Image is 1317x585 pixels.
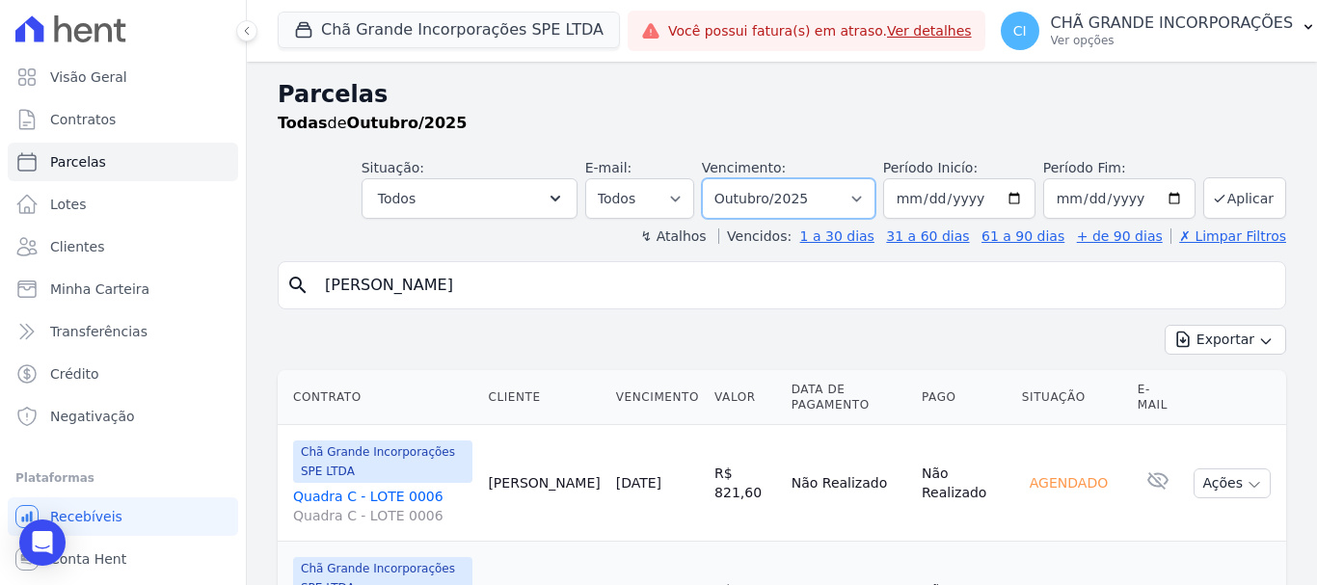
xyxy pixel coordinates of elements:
label: Vencimento: [702,160,786,175]
th: Pago [914,370,1014,425]
a: Ver detalhes [887,23,972,39]
a: 31 a 60 dias [886,228,969,244]
div: Plataformas [15,466,230,490]
button: Chã Grande Incorporações SPE LTDA [278,12,620,48]
span: CI [1013,24,1027,38]
i: search [286,274,309,297]
a: Visão Geral [8,58,238,96]
a: Quadra C - LOTE 0006Quadra C - LOTE 0006 [293,487,472,525]
h2: Parcelas [278,77,1286,112]
label: Situação: [362,160,424,175]
a: ✗ Limpar Filtros [1170,228,1286,244]
th: E-mail [1130,370,1187,425]
th: Valor [707,370,784,425]
p: Ver opções [1051,33,1294,48]
th: Contrato [278,370,480,425]
span: Clientes [50,237,104,256]
strong: Outubro/2025 [347,114,468,132]
span: Recebíveis [50,507,122,526]
a: Negativação [8,397,238,436]
a: Transferências [8,312,238,351]
th: Situação [1014,370,1130,425]
a: [DATE] [616,475,661,491]
span: Parcelas [50,152,106,172]
a: 61 a 90 dias [981,228,1064,244]
input: Buscar por nome do lote ou do cliente [313,266,1277,305]
a: Contratos [8,100,238,139]
label: Período Fim: [1043,158,1196,178]
span: Contratos [50,110,116,129]
span: Lotes [50,195,87,214]
div: Agendado [1022,469,1115,496]
span: Todos [378,187,416,210]
button: Todos [362,178,578,219]
a: Conta Hent [8,540,238,578]
button: Exportar [1165,325,1286,355]
a: Recebíveis [8,497,238,536]
span: Minha Carteira [50,279,149,299]
a: Parcelas [8,143,238,181]
label: Período Inicío: [883,160,978,175]
span: Chã Grande Incorporações SPE LTDA [293,440,472,483]
label: Vencidos: [718,228,792,244]
a: 1 a 30 dias [800,228,874,244]
button: Ações [1194,468,1271,498]
span: Negativação [50,407,135,426]
a: Clientes [8,227,238,266]
th: Data de Pagamento [784,370,914,425]
label: E-mail: [585,160,632,175]
button: Aplicar [1203,177,1286,219]
th: Cliente [480,370,607,425]
span: Visão Geral [50,67,127,87]
td: R$ 821,60 [707,425,784,542]
span: Quadra C - LOTE 0006 [293,506,472,525]
strong: Todas [278,114,328,132]
a: Crédito [8,355,238,393]
a: + de 90 dias [1077,228,1163,244]
a: Lotes [8,185,238,224]
div: Open Intercom Messenger [19,519,66,566]
th: Vencimento [608,370,707,425]
td: Não Realizado [784,425,914,542]
label: ↯ Atalhos [640,228,706,244]
td: Não Realizado [914,425,1014,542]
p: de [278,112,467,135]
td: [PERSON_NAME] [480,425,607,542]
span: Crédito [50,364,99,384]
span: Conta Hent [50,549,126,569]
span: Você possui fatura(s) em atraso. [668,21,972,41]
span: Transferências [50,322,148,341]
p: CHÃ GRANDE INCORPORAÇÕES [1051,13,1294,33]
a: Minha Carteira [8,270,238,308]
